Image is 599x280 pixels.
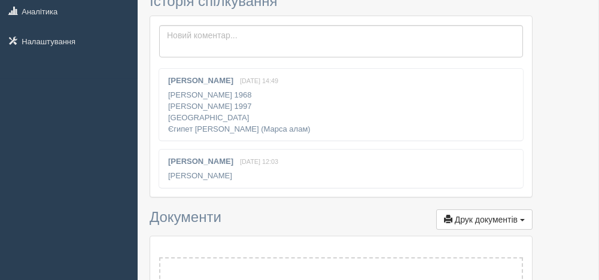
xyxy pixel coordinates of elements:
h3: Документи [150,209,533,230]
span: [DATE] 12:03 [240,158,278,165]
span: Друк документів [455,215,518,224]
span: [DATE] 14:49 [240,77,278,84]
b: [PERSON_NAME] [168,76,233,85]
button: Друк документів [436,209,533,230]
div: [PERSON_NAME] 1968 [PERSON_NAME] 1997 [GEOGRAPHIC_DATA] Єгипет [PERSON_NAME] (Марса алам) [159,69,523,141]
b: [PERSON_NAME] [168,157,233,166]
div: [PERSON_NAME] [159,150,523,187]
